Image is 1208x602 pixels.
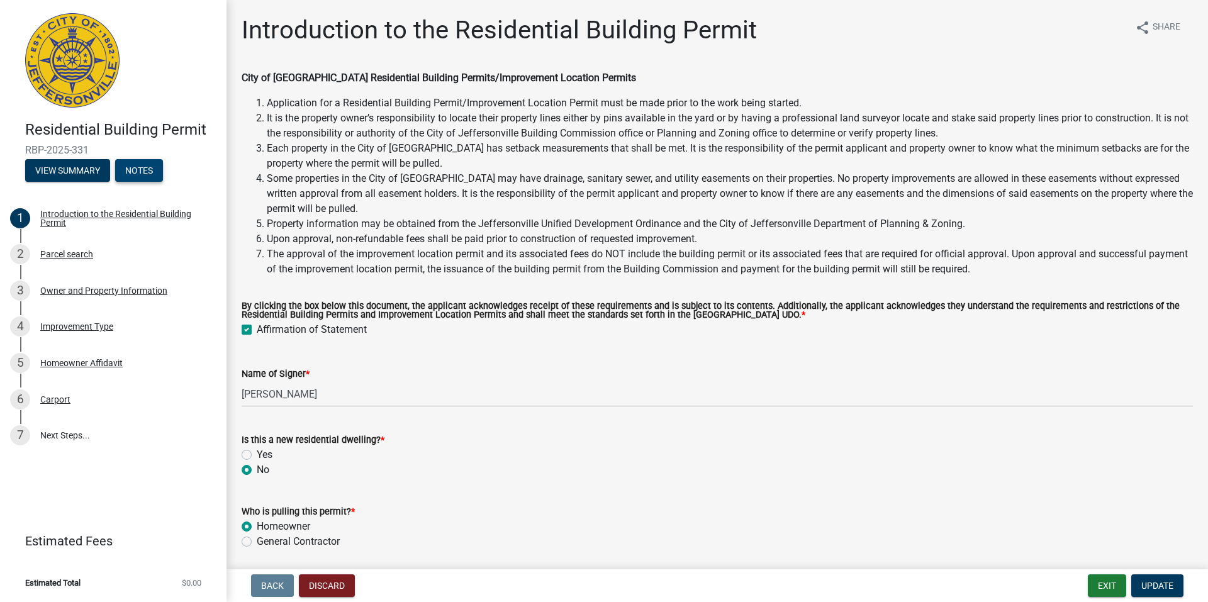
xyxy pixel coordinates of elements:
li: Property information may be obtained from the Jeffersonville Unified Development Ordinance and th... [267,216,1193,231]
div: 4 [10,316,30,337]
li: The approval of the improvement location permit and its associated fees do NOT include the buildi... [267,247,1193,277]
button: Back [251,574,294,597]
i: share [1135,20,1150,35]
label: No [257,462,269,477]
span: RBP-2025-331 [25,144,201,156]
div: Owner and Property Information [40,286,167,295]
wm-modal-confirm: Notes [115,166,163,176]
h4: Residential Building Permit [25,121,216,139]
span: Back [261,581,284,591]
li: Each property in the City of [GEOGRAPHIC_DATA] has setback measurements that shall be met. It is ... [267,141,1193,171]
span: Share [1153,20,1180,35]
div: Carport [40,395,70,404]
button: Update [1131,574,1183,597]
img: City of Jeffersonville, Indiana [25,13,120,108]
button: shareShare [1125,15,1190,40]
div: 7 [10,425,30,445]
li: Some properties in the City of [GEOGRAPHIC_DATA] may have drainage, sanitary sewer, and utility e... [267,171,1193,216]
li: Upon approval, non-refundable fees shall be paid prior to construction of requested improvement. [267,231,1193,247]
span: Estimated Total [25,579,81,587]
div: Improvement Type [40,322,113,331]
span: Update [1141,581,1173,591]
div: 1 [10,208,30,228]
h1: Introduction to the Residential Building Permit [242,15,757,45]
div: Parcel search [40,250,93,259]
div: 2 [10,244,30,264]
label: Yes [257,447,272,462]
span: $0.00 [182,579,201,587]
li: It is the property owner’s responsibility to locate their property lines either by pins available... [267,111,1193,141]
div: 6 [10,389,30,410]
strong: City of [GEOGRAPHIC_DATA] Residential Building Permits/Improvement Location Permits [242,72,636,84]
li: Application for a Residential Building Permit/Improvement Location Permit must be made prior to t... [267,96,1193,111]
label: By clicking the box below this document, the applicant acknowledges receipt of these requirements... [242,302,1193,320]
label: Who is pulling this permit? [242,508,355,516]
label: General Contractor [257,534,340,549]
button: Discard [299,574,355,597]
div: 3 [10,281,30,301]
wm-modal-confirm: Summary [25,166,110,176]
div: Homeowner Affidavit [40,359,123,367]
a: Estimated Fees [10,528,206,554]
button: Notes [115,159,163,182]
label: Affirmation of Statement [257,322,367,337]
button: Exit [1088,574,1126,597]
label: Name of Signer [242,370,310,379]
button: View Summary [25,159,110,182]
label: Homeowner [257,519,310,534]
label: Is this a new residential dwelling? [242,436,384,445]
div: Introduction to the Residential Building Permit [40,209,206,227]
div: 5 [10,353,30,373]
